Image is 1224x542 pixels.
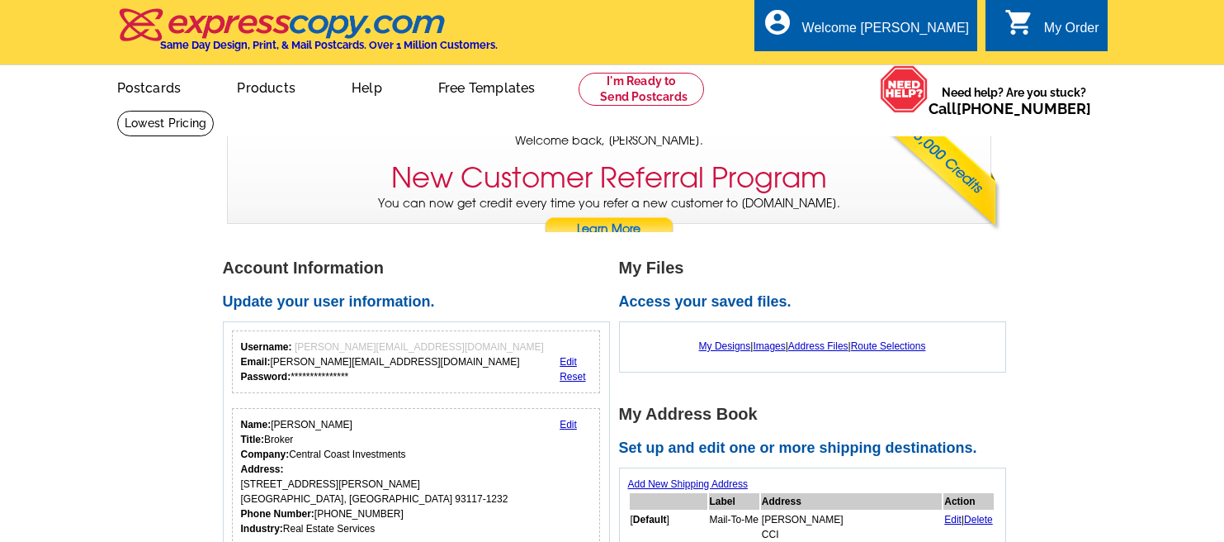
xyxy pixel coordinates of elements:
strong: Password: [241,371,291,383]
h1: My Files [619,259,1015,277]
span: Welcome back, [PERSON_NAME]. [515,132,703,150]
strong: Phone Number: [241,508,314,520]
i: shopping_cart [1004,7,1034,37]
a: Postcards [91,67,208,106]
strong: Company: [241,449,290,460]
a: Reset [560,371,585,383]
a: Edit [944,514,962,525]
span: Call [929,100,1091,117]
img: help [880,65,929,113]
h1: My Address Book [619,406,1015,423]
th: Action [943,493,994,510]
span: Need help? Are you stuck? [929,84,1099,117]
h4: Same Day Design, Print, & Mail Postcards. Over 1 Million Customers. [160,39,498,51]
a: Edit [560,419,577,430]
a: Edit [560,356,577,368]
h2: Access your saved files. [619,293,1015,311]
strong: Username: [241,341,292,353]
div: Your login information. [232,330,601,393]
a: Images [753,340,785,352]
a: Route Selections [851,340,926,352]
div: Welcome [PERSON_NAME] [802,21,969,44]
span: [PERSON_NAME][EMAIL_ADDRESS][DOMAIN_NAME] [295,341,544,353]
h1: Account Information [223,259,619,277]
div: My Order [1044,21,1099,44]
b: Default [633,514,667,525]
h3: New Customer Referral Program [391,161,827,195]
th: Label [709,493,759,510]
a: [PHONE_NUMBER] [957,100,1091,117]
strong: Email: [241,356,271,368]
h2: Set up and edit one or more shipping destinations. [619,440,1015,458]
a: Add New Shipping Address [628,478,748,490]
a: Learn More [544,217,674,242]
p: You can now get credit every time you refer a new customer to [DOMAIN_NAME]. [228,195,990,242]
strong: Title: [241,434,264,445]
a: shopping_cart My Order [1004,18,1099,39]
a: Products [210,67,322,106]
strong: Name: [241,419,272,430]
a: Same Day Design, Print, & Mail Postcards. Over 1 Million Customers. [117,20,498,51]
th: Address [761,493,942,510]
a: My Designs [699,340,751,352]
a: Free Templates [412,67,562,106]
h2: Update your user information. [223,293,619,311]
a: Help [325,67,409,106]
strong: Address: [241,464,284,475]
div: | | | [628,330,997,362]
i: account_circle [763,7,792,37]
a: Address Files [788,340,848,352]
div: [PERSON_NAME] Broker Central Coast Investments [STREET_ADDRESS][PERSON_NAME] [GEOGRAPHIC_DATA], [... [241,417,508,536]
strong: Industry: [241,523,283,535]
a: Delete [964,514,993,525]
